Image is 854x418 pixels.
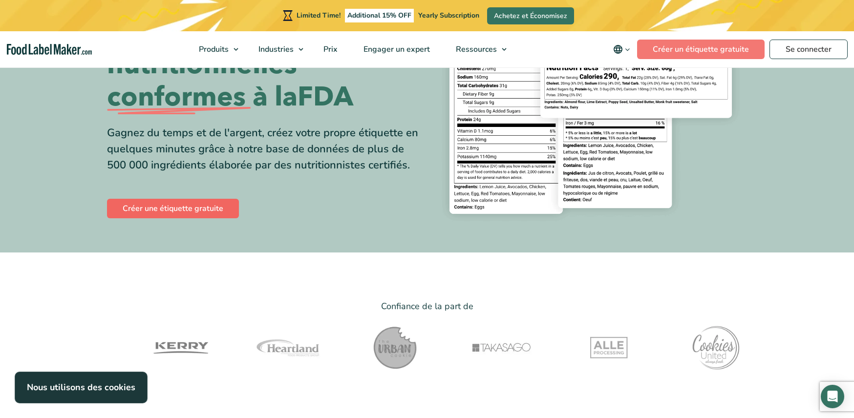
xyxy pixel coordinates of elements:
span: Additional 15% OFF [345,9,414,22]
a: Créer un étiquette gratuite [637,40,765,59]
a: Créer une étiquette gratuite [107,199,239,218]
span: Produits [196,44,230,55]
a: Industries [246,31,308,67]
span: Limited Time! [297,11,341,20]
strong: Nous utilisons des cookies [27,381,135,393]
a: Ressources [443,31,512,67]
a: Se connecter [769,40,848,59]
span: Prix [320,44,339,55]
span: Ressources [453,44,498,55]
span: Engager un expert [361,44,431,55]
a: Achetez et Économisez [487,7,574,24]
div: Gagnez du temps et de l'argent, créez votre propre étiquette en quelques minutes grâce à notre ba... [107,125,420,173]
div: Open Intercom Messenger [821,385,844,408]
p: Confiance de la part de [107,299,747,313]
a: Engager un expert [351,31,441,67]
span: Industries [256,44,295,55]
a: Prix [311,31,348,67]
span: Yearly Subscription [418,11,479,20]
a: Produits [186,31,243,67]
span: conformes à la [107,81,298,113]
